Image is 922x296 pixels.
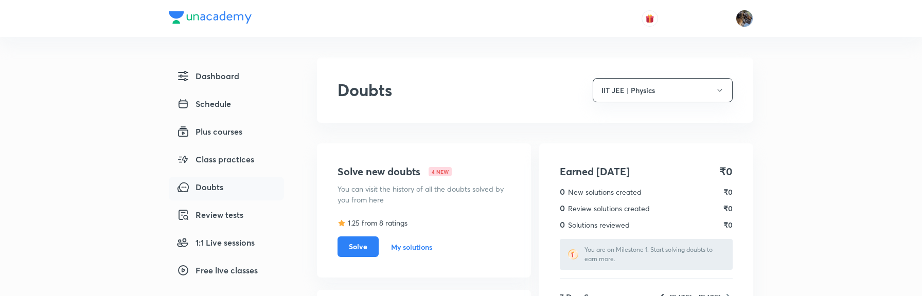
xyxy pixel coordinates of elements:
[391,242,432,252] a: My solutions
[177,98,231,110] span: Schedule
[348,217,407,228] p: 1.25 from 8 ratings
[338,236,379,257] button: Solve
[338,183,510,205] p: You can visit the history of all the doubts solved by you from here
[736,10,753,27] img: Chayan Mehta
[645,14,654,23] img: avatar
[177,264,258,276] span: Free live classes
[338,80,392,100] h2: Doubts
[568,203,650,214] p: Review solutions created
[560,164,630,179] h4: Earned [DATE]
[429,167,452,176] h6: 4 NEW
[584,245,724,264] p: You are on Milestone 1. Start solving doubts to earn more.
[177,125,242,138] span: Plus courses
[169,11,252,26] a: Company Logo
[169,232,284,256] a: 1:1 Live sessions
[593,78,733,102] button: IIT JEE | Physics
[169,260,284,284] a: Free live classes
[169,121,284,145] a: Plus courses
[723,187,733,197] h6: ₹0
[568,187,642,197] p: New solutions created
[177,236,255,249] span: 1:1 Live sessions
[723,219,733,230] h6: ₹0
[568,249,578,260] img: milestone
[169,94,284,117] a: Schedule
[338,164,420,179] h4: Solve new doubts
[560,218,566,231] h5: 0
[568,219,630,230] p: Solutions reviewed
[642,10,658,27] button: avatar
[560,202,566,214] h5: 0
[169,11,252,24] img: Company Logo
[719,164,733,179] h4: ₹0
[723,203,733,214] h6: ₹0
[40,8,68,16] span: Support
[169,177,284,200] a: Doubts
[177,153,254,165] span: Class practices
[560,186,566,198] h5: 0
[169,149,284,173] a: Class practices
[177,209,243,221] span: Review tests
[169,66,284,89] a: Dashboard
[177,181,223,193] span: Doubts
[169,205,284,228] a: Review tests
[177,70,239,82] span: Dashboard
